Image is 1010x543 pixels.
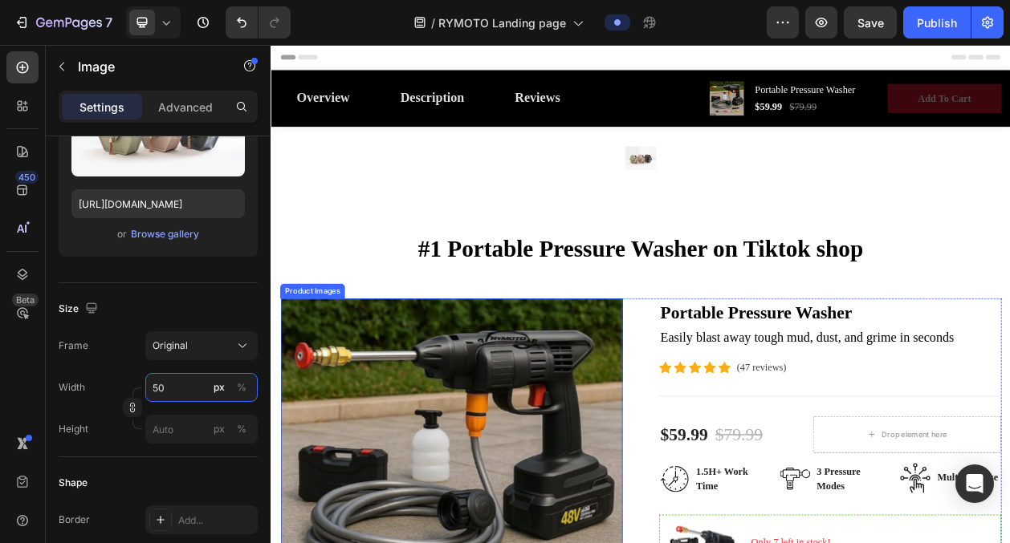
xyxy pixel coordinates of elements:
span: RYMOTO Landing page [438,14,566,31]
div: $79.99 [674,70,712,92]
span: Original [153,338,188,353]
button: Publish [903,6,971,38]
span: or [117,225,127,244]
button: % [210,378,229,397]
div: $59.99 [506,489,571,526]
p: Settings [79,99,124,115]
div: % [237,422,246,436]
button: px [232,419,251,439]
button: % [210,419,229,439]
div: Shape [59,476,88,490]
label: Width [59,380,85,395]
iframe: Design area [271,45,1010,543]
div: Drop element here [796,501,881,514]
button: Save [844,6,897,38]
div: Border [59,513,90,527]
div: Publish [917,14,957,31]
input: px% [145,415,258,444]
div: 450 [15,171,39,184]
button: Browse gallery [130,226,200,242]
div: px [214,380,225,395]
div: Browse gallery [131,227,199,241]
div: $79.99 [577,489,642,526]
p: 7 [105,13,112,32]
div: Size [59,298,101,320]
div: Product Images [15,314,93,328]
h2: Portable Pressure Washer [629,47,777,70]
p: Easily blast away tough mud, dust, and grime in seconds [507,369,950,395]
div: Beta [12,294,39,306]
button: px [232,378,251,397]
img: image_demo.jpg [462,132,502,163]
button: Original [145,331,258,360]
p: (47 reviews) [607,411,671,430]
label: Frame [59,338,88,353]
input: https://example.com/image.jpg [71,189,245,218]
div: Undo/Redo [226,6,291,38]
div: $59.99 [629,70,667,92]
label: Height [59,422,88,436]
input: px% [145,373,258,402]
p: Image [78,57,214,76]
div: Reviews [317,57,376,83]
div: Add... [178,513,254,528]
a: Portable Pressure Washer [506,330,951,367]
button: 7 [6,6,120,38]
span: / [431,14,435,31]
button: Add To Cart [803,51,951,89]
span: Save [857,16,884,30]
p: Advanced [158,99,213,115]
div: % [237,380,246,395]
div: Open Intercom Messenger [955,464,994,503]
div: px [214,422,225,436]
a: Reviews [296,47,397,92]
div: Add To Cart [842,60,911,79]
h2: #1 Portable Pressure Washer on Tiktok shop [12,246,951,286]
